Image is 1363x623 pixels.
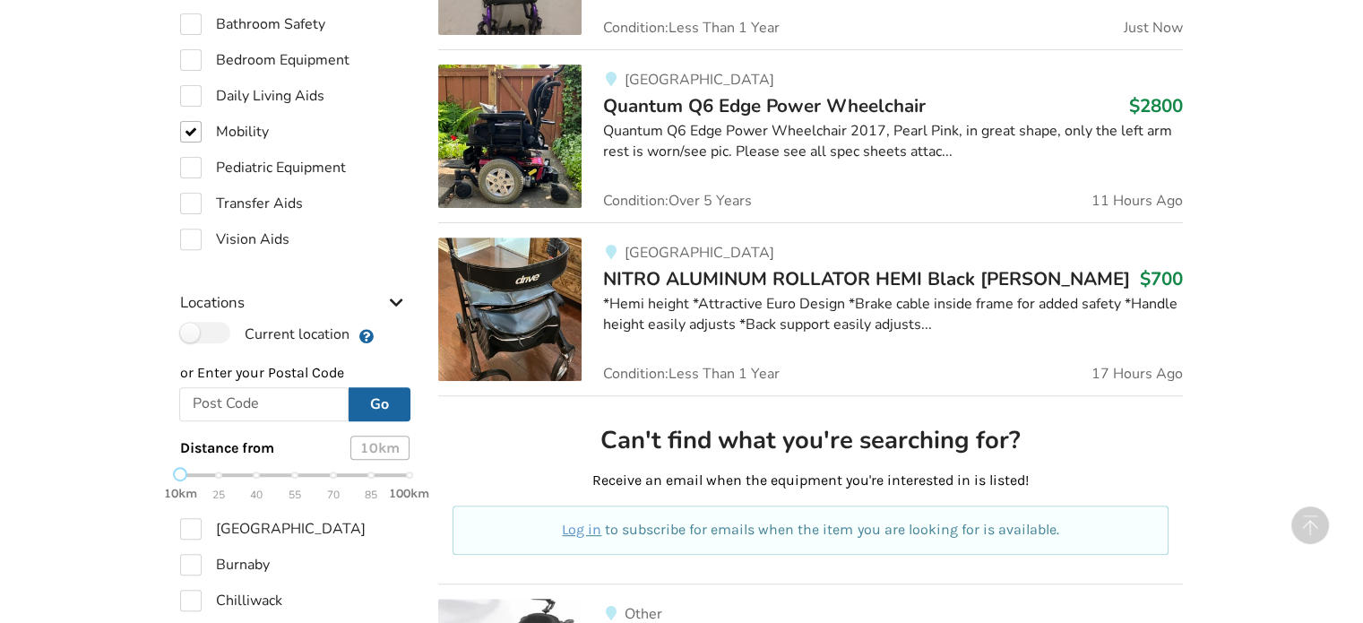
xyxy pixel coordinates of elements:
div: Locations [180,257,410,321]
label: Bedroom Equipment [180,49,349,71]
span: 70 [327,485,340,506]
a: Log in [562,521,601,538]
span: 85 [365,485,377,506]
label: Pediatric Equipment [180,157,346,178]
span: 25 [212,485,225,506]
img: mobility-nitro aluminum rollator hemi black walker [438,238,582,381]
h3: $700 [1140,267,1183,290]
span: NITRO ALUMINUM ROLLATOR HEMI Black [PERSON_NAME] [603,266,1130,291]
strong: 10km [164,486,197,501]
a: mobility-nitro aluminum rollator hemi black walker[GEOGRAPHIC_DATA]NITRO ALUMINUM ROLLATOR HEMI B... [438,222,1183,395]
span: 40 [250,485,263,506]
span: Just Now [1124,21,1183,35]
label: Current location [180,322,349,345]
h3: $2800 [1129,94,1183,117]
span: [GEOGRAPHIC_DATA] [624,243,773,263]
h2: Can't find what you're searching for? [453,425,1169,456]
span: 55 [289,485,301,506]
label: Bathroom Safety [180,13,325,35]
span: [GEOGRAPHIC_DATA] [624,70,773,90]
label: Daily Living Aids [180,85,324,107]
div: 10 km [350,436,410,460]
span: Condition: Over 5 Years [603,194,752,208]
label: Transfer Aids [180,193,303,214]
p: or Enter your Postal Code [180,363,410,384]
input: Post Code [179,387,349,421]
p: to subscribe for emails when the item you are looking for is available. [474,520,1147,541]
label: Chilliwack [180,590,282,611]
span: Quantum Q6 Edge Power Wheelchair [603,93,926,118]
button: Go [349,387,410,421]
span: 17 Hours Ago [1091,367,1183,381]
label: [GEOGRAPHIC_DATA] [180,518,366,540]
span: Condition: Less Than 1 Year [603,21,780,35]
span: Condition: Less Than 1 Year [603,367,780,381]
div: Quantum Q6 Edge Power Wheelchair 2017, Pearl Pink, in great shape, only the left arm rest is worn... [603,121,1183,162]
label: Mobility [180,121,269,143]
span: 11 Hours Ago [1091,194,1183,208]
div: *Hemi height *Attractive Euro Design *Brake cable inside frame for added safety *Handle height ea... [603,294,1183,335]
strong: 100km [389,486,429,501]
label: Burnaby [180,554,270,575]
p: Receive an email when the equipment you're interested in is listed! [453,471,1169,491]
span: Distance from [180,439,274,456]
label: Vision Aids [180,229,289,250]
a: mobility-quantum q6 edge power wheelchair[GEOGRAPHIC_DATA]Quantum Q6 Edge Power Wheelchair$2800Qu... [438,49,1183,222]
img: mobility-quantum q6 edge power wheelchair [438,65,582,208]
